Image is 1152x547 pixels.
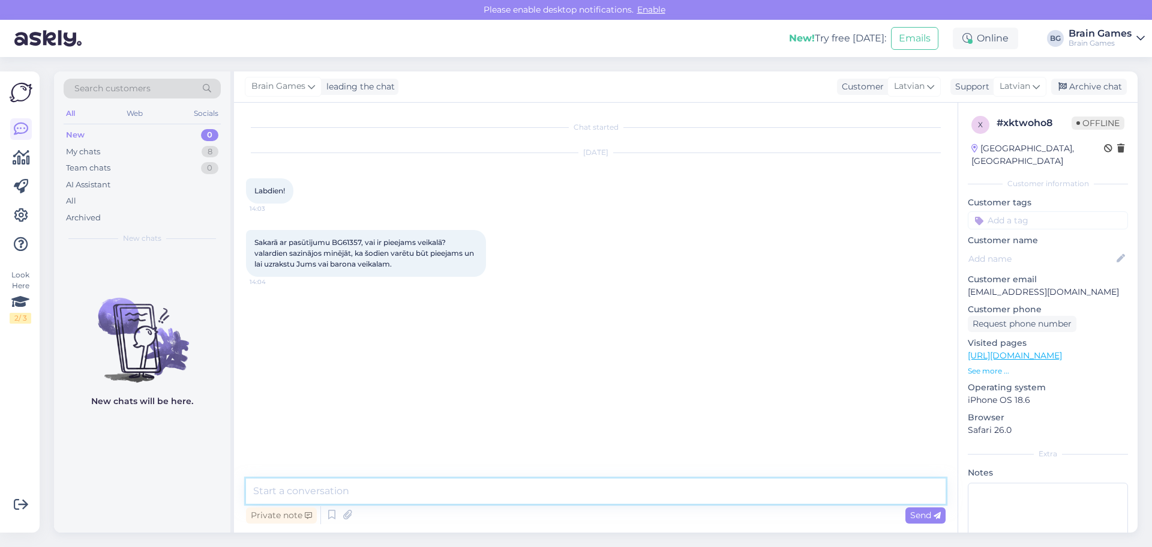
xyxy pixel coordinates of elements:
[968,303,1128,316] p: Customer phone
[837,80,884,93] div: Customer
[10,270,31,324] div: Look Here
[1069,29,1145,48] a: Brain GamesBrain Games
[66,146,100,158] div: My chats
[246,507,317,524] div: Private note
[968,467,1128,479] p: Notes
[789,32,815,44] b: New!
[894,80,925,93] span: Latvian
[54,276,230,384] img: No chats
[968,424,1128,437] p: Safari 26.0
[634,4,669,15] span: Enable
[968,178,1128,189] div: Customer information
[246,147,946,158] div: [DATE]
[789,31,886,46] div: Try free [DATE]:
[64,106,77,121] div: All
[978,120,983,129] span: x
[953,28,1018,49] div: Online
[66,179,110,191] div: AI Assistant
[202,146,218,158] div: 8
[322,80,395,93] div: leading the chat
[968,196,1128,209] p: Customer tags
[968,337,1128,349] p: Visited pages
[10,313,31,324] div: 2 / 3
[968,316,1076,332] div: Request phone number
[10,81,32,104] img: Askly Logo
[968,273,1128,286] p: Customer email
[254,186,285,195] span: Labdien!
[251,80,305,93] span: Brain Games
[997,116,1072,130] div: # xktwoho8
[250,277,295,286] span: 14:04
[968,252,1114,265] input: Add name
[1069,29,1132,38] div: Brain Games
[968,394,1128,406] p: iPhone OS 18.6
[201,162,218,174] div: 0
[246,122,946,133] div: Chat started
[891,27,938,50] button: Emails
[74,82,151,95] span: Search customers
[950,80,989,93] div: Support
[968,449,1128,459] div: Extra
[968,366,1128,376] p: See more ...
[66,212,101,224] div: Archived
[66,162,110,174] div: Team chats
[66,129,85,141] div: New
[1072,116,1124,130] span: Offline
[968,286,1128,298] p: [EMAIL_ADDRESS][DOMAIN_NAME]
[910,510,941,521] span: Send
[124,106,145,121] div: Web
[91,395,193,408] p: New chats will be here.
[254,238,476,268] span: Sakarā ar pasūtījumu BG61357, vai ir pieejams veikalā? valardien sazinājos minējāt, ka šodien var...
[968,381,1128,394] p: Operating system
[1051,79,1127,95] div: Archive chat
[1000,80,1030,93] span: Latvian
[191,106,221,121] div: Socials
[968,234,1128,247] p: Customer name
[968,211,1128,229] input: Add a tag
[66,195,76,207] div: All
[971,142,1104,168] div: [GEOGRAPHIC_DATA], [GEOGRAPHIC_DATA]
[1069,38,1132,48] div: Brain Games
[1047,30,1064,47] div: BG
[968,350,1062,361] a: [URL][DOMAIN_NAME]
[250,204,295,213] span: 14:03
[968,411,1128,424] p: Browser
[123,233,161,244] span: New chats
[201,129,218,141] div: 0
